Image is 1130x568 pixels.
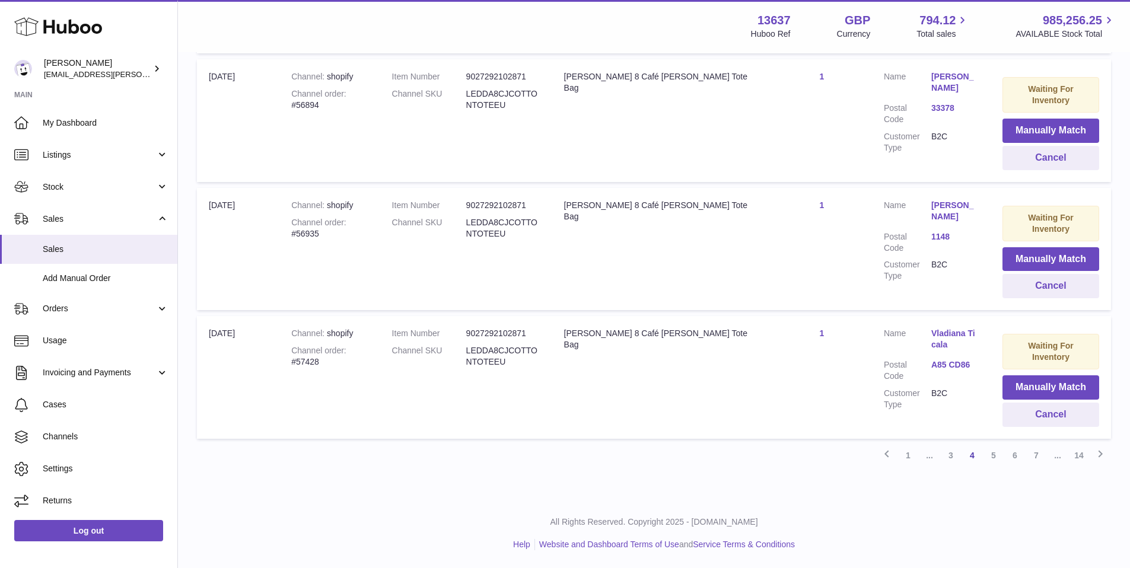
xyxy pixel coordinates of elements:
strong: Channel [291,200,327,210]
button: Manually Match [1002,247,1099,272]
span: Cases [43,399,168,410]
dt: Customer Type [884,388,931,410]
span: Orders [43,303,156,314]
span: ... [1047,445,1068,466]
span: Sales [43,244,168,255]
dt: Channel SKU [392,88,466,111]
div: #57428 [291,345,368,368]
dt: Channel SKU [392,217,466,240]
a: 1 [819,72,824,81]
div: #56894 [291,88,368,111]
a: Website and Dashboard Terms of Use [539,540,679,549]
dt: Item Number [392,200,466,211]
td: [DATE] [197,59,279,181]
dt: Name [884,328,931,353]
dd: B2C [931,259,979,282]
span: Settings [43,463,168,474]
strong: Channel order [291,218,346,227]
button: Manually Match [1002,375,1099,400]
dt: Item Number [392,328,466,339]
dt: Postal Code [884,359,931,382]
span: Invoicing and Payments [43,367,156,378]
strong: Channel [291,72,327,81]
td: [DATE] [197,316,279,438]
dt: Item Number [392,71,466,82]
div: [PERSON_NAME] 8 Café [PERSON_NAME] Tote Bag [564,71,760,94]
dt: Postal Code [884,231,931,254]
td: [DATE] [197,188,279,310]
a: Help [513,540,530,549]
a: 4 [962,445,983,466]
a: 794.12 Total sales [916,12,969,40]
div: Currency [837,28,871,40]
dd: LEDDA8CJCOTTONTOTEEU [466,217,540,240]
div: shopify [291,200,368,211]
div: [PERSON_NAME] 8 Café [PERSON_NAME] Tote Bag [564,328,760,350]
span: Add Manual Order [43,273,168,284]
span: [EMAIL_ADDRESS][PERSON_NAME][DOMAIN_NAME] [44,69,238,79]
strong: Channel [291,328,327,338]
a: 14 [1068,445,1090,466]
span: ... [919,445,940,466]
span: Sales [43,213,156,225]
dt: Channel SKU [392,345,466,368]
a: [PERSON_NAME] [931,200,979,222]
li: and [535,539,795,550]
strong: Channel order [291,346,346,355]
span: AVAILABLE Stock Total [1016,28,1116,40]
span: Channels [43,431,168,442]
dt: Name [884,71,931,97]
button: Cancel [1002,274,1099,298]
dd: B2C [931,131,979,154]
a: 7 [1026,445,1047,466]
span: My Dashboard [43,117,168,129]
div: shopify [291,328,368,339]
dd: 9027292102871 [466,328,540,339]
dd: LEDDA8CJCOTTONTOTEEU [466,345,540,368]
img: jonny@ledda.co [14,60,32,78]
strong: Waiting For Inventory [1028,84,1073,105]
a: 1148 [931,231,979,242]
span: 794.12 [919,12,956,28]
strong: Channel order [291,89,346,98]
a: A85 CD86 [931,359,979,371]
a: 1 [897,445,919,466]
button: Cancel [1002,403,1099,427]
a: 3 [940,445,962,466]
div: shopify [291,71,368,82]
strong: Waiting For Inventory [1028,341,1073,362]
a: Service Terms & Conditions [693,540,795,549]
button: Cancel [1002,146,1099,170]
a: 985,256.25 AVAILABLE Stock Total [1016,12,1116,40]
button: Manually Match [1002,119,1099,143]
a: 1 [819,200,824,210]
dt: Name [884,200,931,225]
span: Returns [43,495,168,506]
span: Listings [43,149,156,161]
strong: GBP [845,12,870,28]
div: #56935 [291,217,368,240]
dd: 9027292102871 [466,71,540,82]
a: Log out [14,520,163,541]
a: Vladiana Ticala [931,328,979,350]
span: Usage [43,335,168,346]
dt: Postal Code [884,103,931,125]
dd: B2C [931,388,979,410]
span: Total sales [916,28,969,40]
div: Huboo Ref [751,28,791,40]
span: 985,256.25 [1043,12,1102,28]
a: 1 [819,328,824,338]
strong: Waiting For Inventory [1028,213,1073,234]
dt: Customer Type [884,259,931,282]
div: [PERSON_NAME] [44,58,151,80]
a: 33378 [931,103,979,114]
a: 6 [1004,445,1026,466]
strong: 13637 [757,12,791,28]
span: Stock [43,181,156,193]
a: [PERSON_NAME] [931,71,979,94]
div: [PERSON_NAME] 8 Café [PERSON_NAME] Tote Bag [564,200,760,222]
dd: LEDDA8CJCOTTONTOTEEU [466,88,540,111]
dt: Customer Type [884,131,931,154]
p: All Rights Reserved. Copyright 2025 - [DOMAIN_NAME] [187,516,1121,528]
a: 5 [983,445,1004,466]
